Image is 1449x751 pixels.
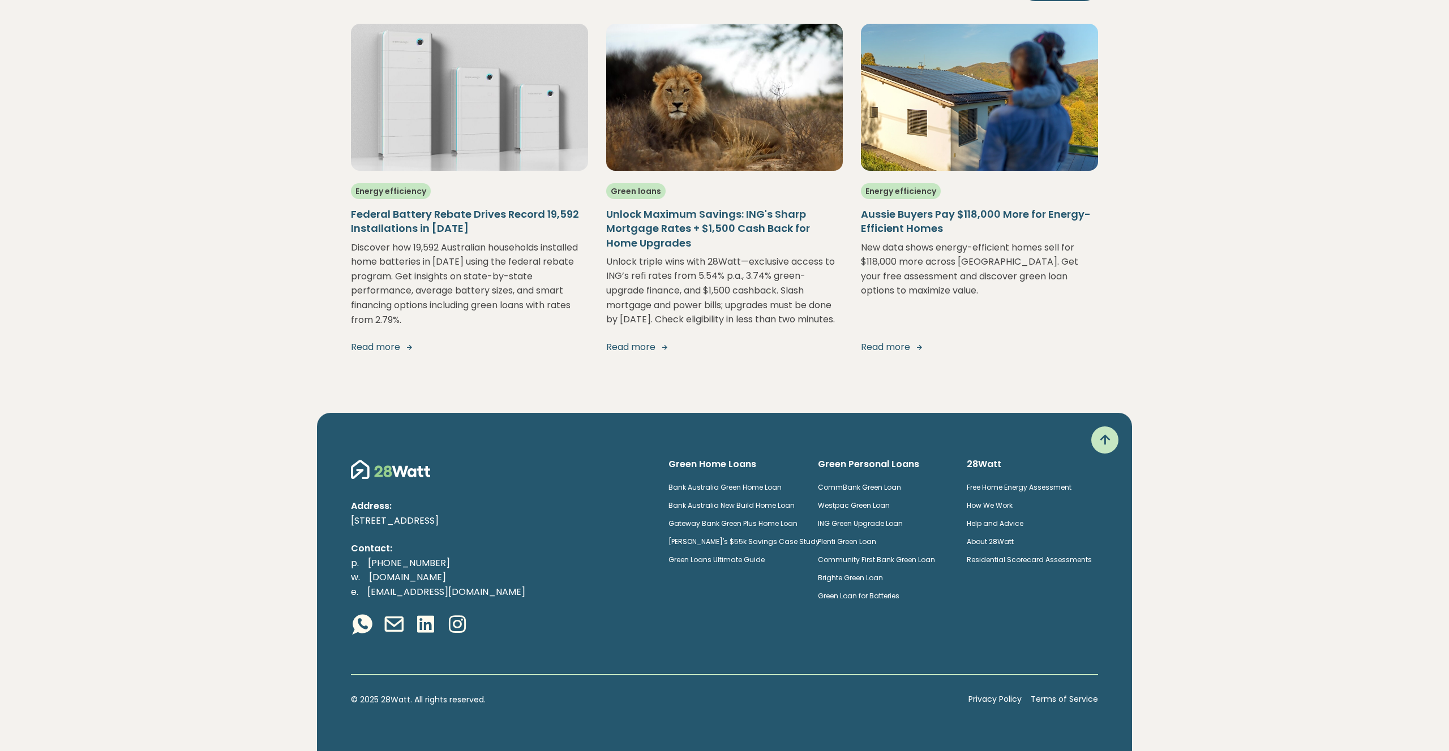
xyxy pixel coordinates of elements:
a: Read more [351,340,588,354]
h5: Aussie Buyers Pay $118,000 More for Energy-Efficient Homes [861,207,1098,235]
a: Email [383,613,405,638]
a: Terms of Service [1031,693,1098,706]
img: federal-battery-rebate-drives-record-19-592-installations-in-july-2025 [351,24,588,171]
a: [EMAIL_ADDRESS][DOMAIN_NAME] [358,585,534,598]
a: Federal Battery Rebate Drives Record 19,592 Installations in [DATE] [351,198,588,240]
span: Energy efficiency [861,183,941,199]
a: Free Home Energy Assessment [967,482,1071,492]
a: ING Green Upgrade Loan [818,519,903,528]
p: Contact: [351,541,650,556]
a: [DOMAIN_NAME] [360,571,455,584]
p: New data shows energy-efficient homes sell for $118,000 more across [GEOGRAPHIC_DATA]. Get your f... [861,240,1098,327]
a: Linkedin [414,613,437,638]
img: 28Watt [351,458,430,481]
p: Discover how 19,592 Australian households installed home batteries in [DATE] using the federal re... [351,240,588,327]
a: Privacy Policy [968,693,1022,706]
a: Community First Bank Green Loan [818,555,935,564]
a: Instagram [446,613,469,638]
h6: Green Personal Loans [818,458,949,471]
a: Brighte Green Loan [818,573,883,582]
a: Westpac Green Loan [818,500,890,510]
img: ing-cashback-offer [606,24,843,171]
a: [PERSON_NAME]'s $55k Savings Case Study [668,537,820,546]
a: Green Loans Ultimate Guide [668,555,765,564]
span: Energy efficiency [351,183,431,199]
a: Plenti Green Loan [818,537,876,546]
span: w. [351,571,360,584]
a: Help and Advice [967,519,1023,528]
h5: Federal Battery Rebate Drives Record 19,592 Installations in [DATE] [351,207,588,235]
p: © 2025 28Watt. All rights reserved. [351,693,959,706]
span: p. [351,556,359,569]
img: aussie-buyers-pay-118-000-more-for-energy-efficient-homes [861,24,1098,171]
h5: Unlock Maximum Savings: ING's Sharp Mortgage Rates + $1,500 Cash Back for Home Upgrades [606,207,843,250]
a: Gateway Bank Green Plus Home Loan [668,519,798,528]
h6: Green Home Loans [668,458,800,471]
h6: 28Watt [967,458,1098,471]
a: How We Work [967,500,1013,510]
a: Green Loan for Batteries [818,591,899,601]
a: Unlock Maximum Savings: ING's Sharp Mortgage Rates + $1,500 Cash Back for Home Upgrades [606,198,843,254]
p: Unlock triple wins with 28Watt—exclusive access to ING’s refi rates from 5.54% p.a., 3.74% green-... [606,254,843,327]
a: Read more [606,340,843,354]
a: Bank Australia New Build Home Loan [668,500,795,510]
a: About 28Watt [967,537,1014,546]
a: [PHONE_NUMBER] [359,556,459,569]
a: CommBank Green Loan [818,482,901,492]
a: Aussie Buyers Pay $118,000 More for Energy-Efficient Homes [861,198,1098,240]
a: Residential Scorecard Assessments [967,555,1092,564]
a: Bank Australia Green Home Loan [668,482,782,492]
a: Whatsapp [351,613,374,638]
span: e. [351,585,358,598]
a: Read more [861,340,1098,354]
p: [STREET_ADDRESS] [351,513,650,528]
p: Address: [351,499,650,513]
span: Green loans [606,183,666,199]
